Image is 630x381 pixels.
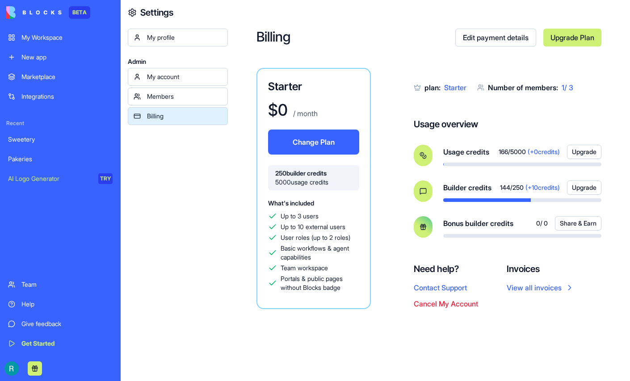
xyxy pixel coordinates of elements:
[268,130,359,155] button: Change Plan
[507,282,574,293] a: View all invoices
[128,68,228,86] a: My account
[69,6,90,19] div: BETA
[443,147,489,157] span: Usage credits
[98,173,113,184] div: TRY
[443,218,513,229] span: Bonus builder credits
[256,29,455,46] h2: Billing
[500,183,524,192] span: 144 / 250
[3,120,118,127] span: Recent
[21,92,113,101] div: Integrations
[562,83,573,92] span: 1 / 3
[424,83,441,92] span: plan:
[567,145,601,159] button: Upgrade
[147,33,222,42] div: My profile
[414,263,478,275] h4: Need help?
[281,274,359,292] span: Portals & public pages without Blocks badge
[3,315,118,333] a: Give feedback
[3,130,118,148] a: Sweetery
[455,29,536,46] a: Edit payment details
[128,57,228,66] span: Admin
[488,83,558,92] span: Number of members:
[3,29,118,46] a: My Workspace
[507,263,574,275] h4: Invoices
[21,300,113,309] div: Help
[3,295,118,313] a: Help
[3,88,118,105] a: Integrations
[414,282,467,293] button: Contact Support
[499,147,526,156] span: 166 / 5000
[281,264,328,272] span: Team workspace
[444,83,466,92] span: Starter
[281,222,345,231] span: Up to 10 external users
[8,155,113,163] div: Pakeries
[8,174,92,183] div: AI Logo Generator
[291,108,318,119] p: / month
[147,112,222,121] div: Billing
[3,48,118,66] a: New app
[140,6,173,19] h4: Settings
[3,276,118,293] a: Team
[3,150,118,168] a: Pakeries
[147,72,222,81] div: My account
[275,178,352,187] span: 5000 usage credits
[281,212,319,221] span: Up to 3 users
[268,199,314,207] span: What's included
[21,33,113,42] div: My Workspace
[525,183,560,192] span: (+ 10 credits)
[21,53,113,62] div: New app
[128,29,228,46] a: My profile
[21,339,113,348] div: Get Started
[8,135,113,144] div: Sweetery
[256,68,371,309] a: Starter$0 / monthChange Plan250builder credits5000usage creditsWhat's includedUp to 3 usersUp to ...
[275,169,352,178] span: 250 builder credits
[21,280,113,289] div: Team
[414,298,478,309] button: Cancel My Account
[443,182,491,193] span: Builder credits
[147,92,222,101] div: Members
[21,319,113,328] div: Give feedback
[414,118,478,130] h4: Usage overview
[543,29,601,46] a: Upgrade Plan
[128,107,228,125] a: Billing
[268,101,288,119] h1: $ 0
[281,244,359,262] span: Basic workflows & agent capabilities
[3,68,118,86] a: Marketplace
[3,170,118,188] a: AI Logo GeneratorTRY
[528,147,560,156] span: (+ 0 credits)
[21,72,113,81] div: Marketplace
[536,219,548,228] span: 0 / 0
[4,361,19,376] img: ACg8ocIQaqk-1tPQtzwxiZ7ZlP6dcFgbwUZ5nqaBNAw22a2oECoLioo=s96-c
[281,233,350,242] span: User roles (up to 2 roles)
[555,216,601,230] button: Share & Earn
[268,80,359,94] h3: Starter
[6,6,90,19] a: BETA
[567,180,601,195] button: Upgrade
[6,6,62,19] img: logo
[3,335,118,352] a: Get Started
[128,88,228,105] a: Members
